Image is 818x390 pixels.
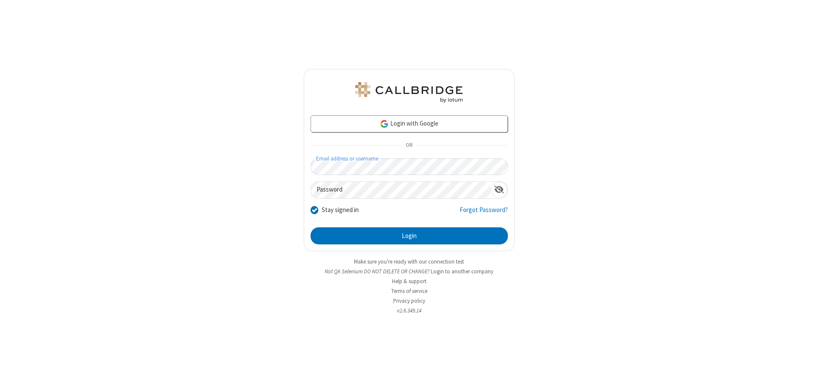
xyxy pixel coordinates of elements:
input: Password [311,182,491,198]
div: Show password [491,182,507,198]
span: OR [402,140,416,152]
iframe: Chat [797,368,812,384]
a: Forgot Password? [460,205,508,221]
a: Privacy policy [393,297,425,304]
a: Login with Google [311,115,508,132]
label: Stay signed in [322,205,359,215]
a: Make sure you're ready with our connection test [354,258,464,265]
a: Terms of service [391,287,427,295]
button: Login [311,227,508,244]
input: Email address or username [311,158,508,175]
img: QA Selenium DO NOT DELETE OR CHANGE [354,82,464,103]
li: v2.6.349.14 [304,307,515,315]
li: Not QA Selenium DO NOT DELETE OR CHANGE? [304,267,515,275]
button: Login to another company [431,267,493,275]
img: google-icon.png [380,119,389,129]
a: Help & support [392,278,426,285]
